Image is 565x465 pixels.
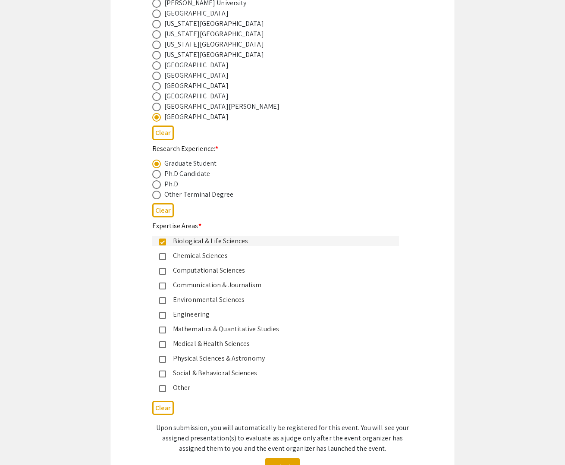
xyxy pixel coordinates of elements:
div: [GEOGRAPHIC_DATA] [164,60,229,70]
div: Biological & Life Sciences [166,236,392,246]
div: [GEOGRAPHIC_DATA] [164,91,229,101]
div: Ph.D [164,179,178,189]
div: Medical & Health Sciences [166,339,392,349]
div: [GEOGRAPHIC_DATA] [164,8,229,19]
div: Social & Behavioral Sciences [166,368,392,378]
div: Other Terminal Degree [164,189,233,200]
div: [GEOGRAPHIC_DATA][PERSON_NAME] [164,101,279,112]
div: Computational Sciences [166,265,392,276]
div: Chemical Sciences [166,251,392,261]
div: Physical Sciences & Astronomy [166,353,392,364]
button: Clear [152,126,174,140]
div: [US_STATE][GEOGRAPHIC_DATA] [164,39,264,50]
div: [GEOGRAPHIC_DATA] [164,70,229,81]
div: Mathematics & Quantitative Studies [166,324,392,334]
div: Ph.D Candidate [164,169,210,179]
div: Communication & Journalism [166,280,392,290]
div: [GEOGRAPHIC_DATA] [164,112,229,122]
div: Other [166,383,392,393]
div: [GEOGRAPHIC_DATA] [164,81,229,91]
button: Clear [152,401,174,415]
div: Engineering [166,309,392,320]
mat-label: Expertise Areas [152,221,201,230]
div: [US_STATE][GEOGRAPHIC_DATA] [164,50,264,60]
iframe: Chat [6,426,37,459]
mat-label: Research Experience: [152,144,218,153]
div: Environmental Sciences [166,295,392,305]
div: [US_STATE][GEOGRAPHIC_DATA] [164,29,264,39]
div: Graduate Student [164,158,217,169]
p: Upon submission, you will automatically be registered for this event. You will see your assigned ... [152,423,413,454]
div: [US_STATE][GEOGRAPHIC_DATA] [164,19,264,29]
button: Clear [152,203,174,217]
